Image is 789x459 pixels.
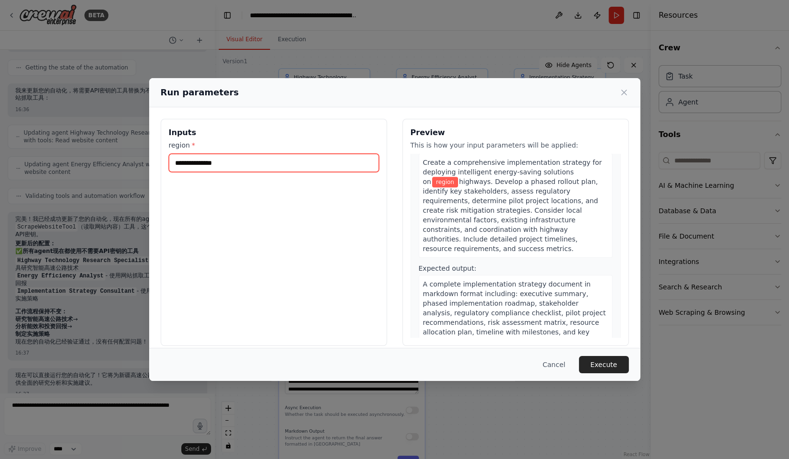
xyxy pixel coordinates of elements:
[423,280,606,365] span: A complete implementation strategy document in markdown format including: executive summary, phas...
[411,127,621,138] h3: Preview
[535,356,573,373] button: Cancel
[419,264,477,272] span: Expected output:
[169,140,379,150] label: region
[579,356,629,373] button: Execute
[423,178,598,252] span: highways. Develop a phased rollout plan, identify key stakeholders, assess regulatory requirement...
[161,86,239,99] h2: Run parameters
[169,127,379,138] h3: Inputs
[423,159,602,185] span: Create a comprehensive implementation strategy for deploying intelligent energy-saving solutions on
[432,177,458,187] span: Variable: region
[411,140,621,150] p: This is how your input parameters will be applied:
